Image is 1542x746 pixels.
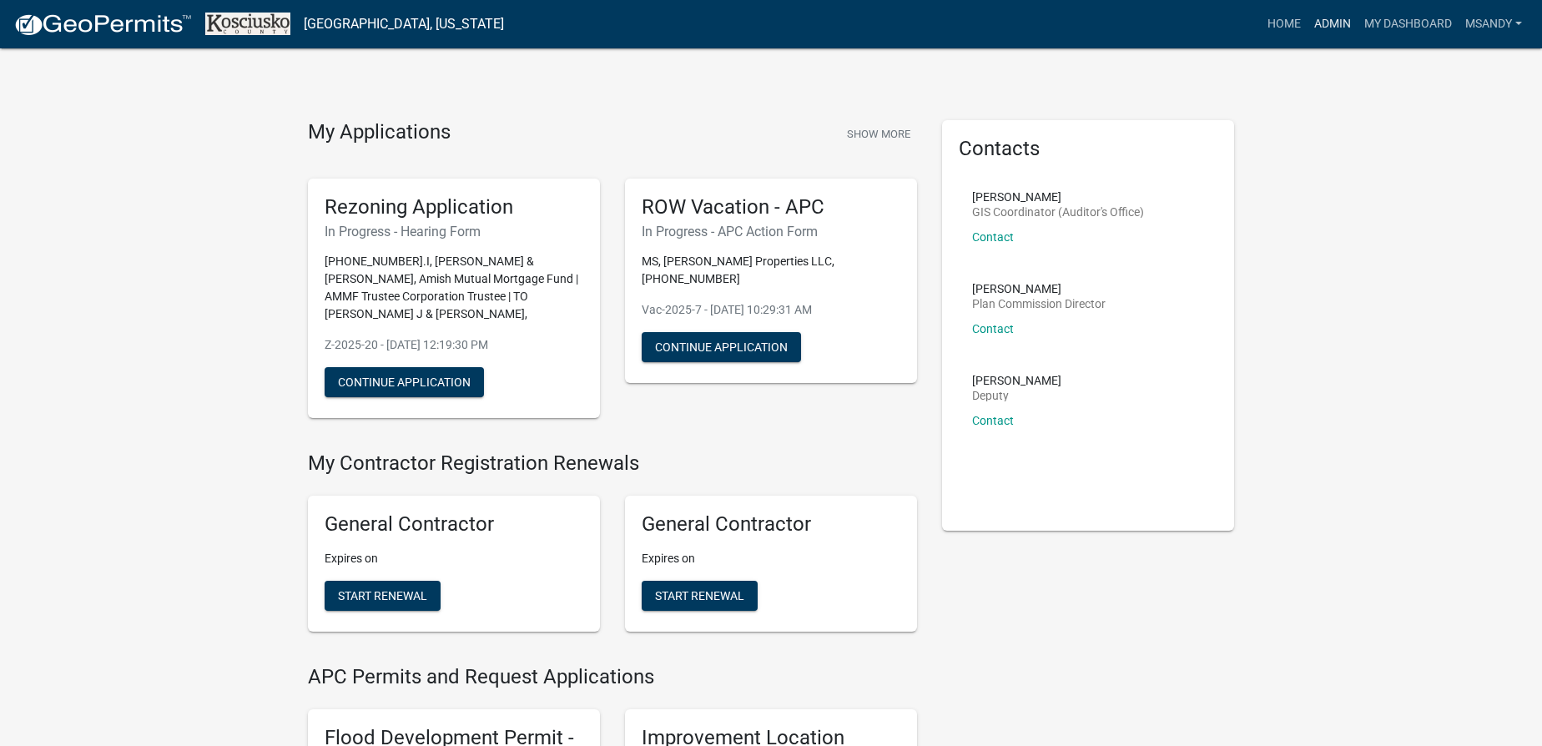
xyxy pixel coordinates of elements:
[972,191,1144,203] p: [PERSON_NAME]
[325,550,583,567] p: Expires on
[1358,8,1459,40] a: My Dashboard
[325,367,484,397] button: Continue Application
[655,589,744,602] span: Start Renewal
[325,224,583,239] h6: In Progress - Hearing Form
[325,336,583,354] p: Z-2025-20 - [DATE] 12:19:30 PM
[325,253,583,323] p: [PHONE_NUMBER].I, [PERSON_NAME] & [PERSON_NAME], Amish Mutual Mortgage Fund | AMMF Trustee Corpor...
[642,581,758,611] button: Start Renewal
[642,332,801,362] button: Continue Application
[308,665,917,689] h4: APC Permits and Request Applications
[642,512,900,537] h5: General Contractor
[325,512,583,537] h5: General Contractor
[642,301,900,319] p: Vac-2025-7 - [DATE] 10:29:31 AM
[205,13,290,35] img: Kosciusko County, Indiana
[1308,8,1358,40] a: Admin
[840,120,917,148] button: Show More
[1459,8,1529,40] a: msandy
[325,195,583,219] h5: Rezoning Application
[959,137,1217,161] h5: Contacts
[642,550,900,567] p: Expires on
[972,390,1061,401] p: Deputy
[642,224,900,239] h6: In Progress - APC Action Form
[308,451,917,645] wm-registration-list-section: My Contractor Registration Renewals
[972,283,1106,295] p: [PERSON_NAME]
[325,581,441,611] button: Start Renewal
[308,120,451,145] h4: My Applications
[308,451,917,476] h4: My Contractor Registration Renewals
[972,230,1014,244] a: Contact
[972,206,1144,218] p: GIS Coordinator (Auditor's Office)
[338,589,427,602] span: Start Renewal
[972,414,1014,427] a: Contact
[304,10,504,38] a: [GEOGRAPHIC_DATA], [US_STATE]
[972,298,1106,310] p: Plan Commission Director
[972,375,1061,386] p: [PERSON_NAME]
[642,253,900,288] p: MS, [PERSON_NAME] Properties LLC, [PHONE_NUMBER]
[972,322,1014,335] a: Contact
[1261,8,1308,40] a: Home
[642,195,900,219] h5: ROW Vacation - APC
